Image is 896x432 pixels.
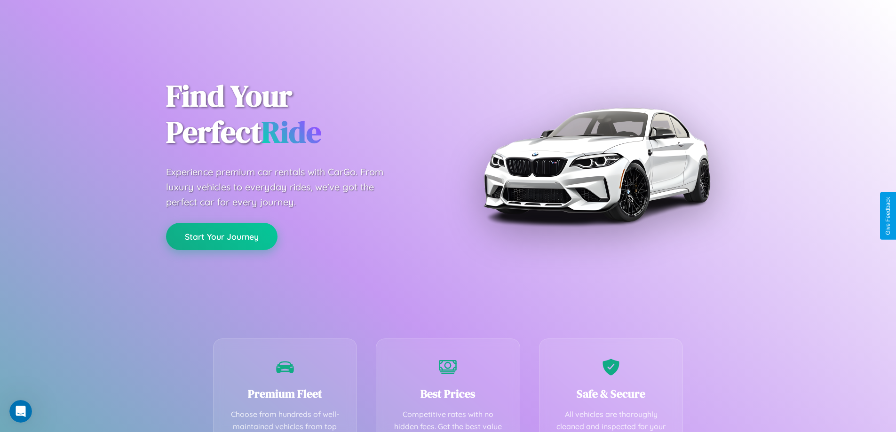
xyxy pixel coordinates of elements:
h3: Best Prices [390,386,506,401]
img: Premium BMW car rental vehicle [479,47,714,282]
p: Experience premium car rentals with CarGo. From luxury vehicles to everyday rides, we've got the ... [166,165,401,210]
button: Start Your Journey [166,223,278,250]
span: Ride [262,111,321,152]
h3: Safe & Secure [554,386,669,401]
div: Give Feedback [885,197,891,235]
h1: Find Your Perfect [166,78,434,150]
iframe: Intercom live chat [9,400,32,423]
h3: Premium Fleet [228,386,343,401]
